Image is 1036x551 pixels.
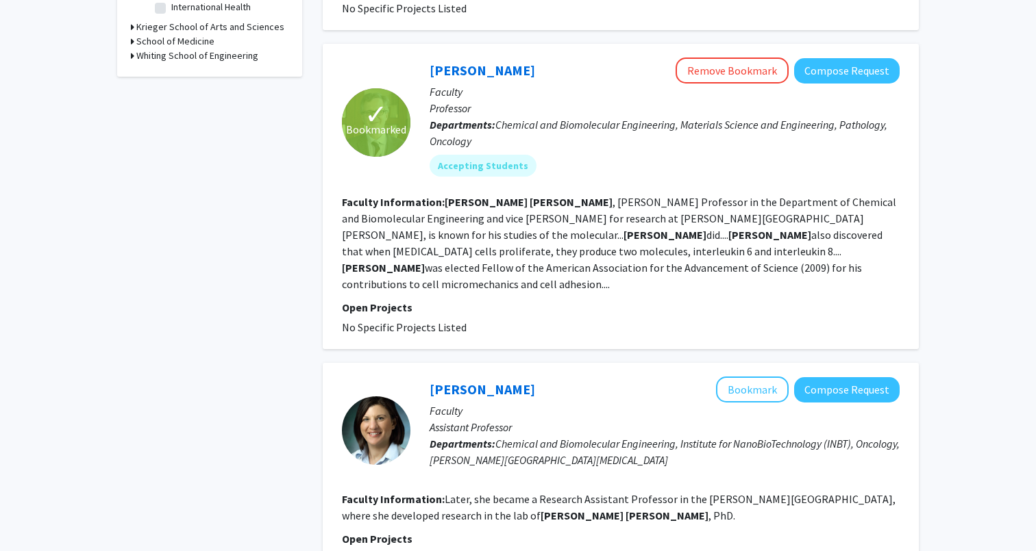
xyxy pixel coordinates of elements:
fg-read-more: , [PERSON_NAME] Professor in the Department of Chemical and Biomolecular Engineering and vice [PE... [342,195,896,291]
span: Chemical and Biomolecular Engineering, Materials Science and Engineering, Pathology, Oncology [430,118,887,148]
b: [PERSON_NAME] [541,509,624,522]
mat-chip: Accepting Students [430,155,536,177]
h3: Krieger School of Arts and Sciences [136,20,284,34]
button: Add Daniele Gilkes to Bookmarks [716,376,789,402]
b: [PERSON_NAME] [342,261,425,274]
h3: School of Medicine [136,34,214,49]
a: [PERSON_NAME] [430,62,535,79]
p: Open Projects [342,530,900,547]
button: Compose Request to Daniele Gilkes [794,377,900,402]
b: [PERSON_NAME] [624,228,706,242]
iframe: Chat [10,489,58,541]
p: Faculty [430,402,900,419]
p: Assistant Professor [430,419,900,435]
p: Open Projects [342,299,900,316]
button: Remove Bookmark [676,57,789,84]
span: ✓ [365,107,388,121]
span: Bookmarked [346,121,406,138]
span: No Specific Projects Listed [342,1,467,15]
b: [PERSON_NAME] [445,195,528,209]
b: Departments: [430,437,495,450]
b: [PERSON_NAME] [626,509,708,522]
p: Faculty [430,84,900,100]
b: Departments: [430,118,495,131]
b: Faculty Information: [342,195,445,209]
a: [PERSON_NAME] [430,381,535,398]
b: Faculty Information: [342,492,445,506]
p: Professor [430,100,900,116]
b: [PERSON_NAME] [728,228,811,242]
fg-read-more: Later, she became a Research Assistant Professor in the [PERSON_NAME][GEOGRAPHIC_DATA], where she... [342,492,896,522]
b: [PERSON_NAME] [530,195,613,209]
span: Chemical and Biomolecular Engineering, Institute for NanoBioTechnology (INBT), Oncology, [PERSON_... [430,437,900,467]
span: No Specific Projects Listed [342,320,467,334]
button: Compose Request to Denis Wirtz [794,58,900,84]
h3: Whiting School of Engineering [136,49,258,63]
